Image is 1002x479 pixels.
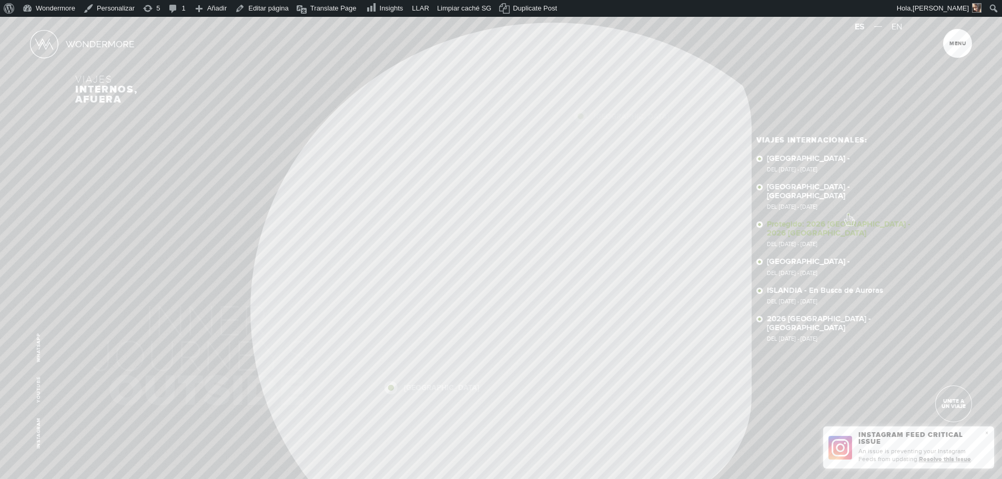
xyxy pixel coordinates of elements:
[828,436,852,460] img: Instagram Feed icon
[858,447,980,463] p: An issue is preventing your Instagram Feeds from updating. .
[980,425,994,441] div: ×
[919,455,971,463] a: Resolve this issue
[858,432,980,445] h3: Instagram Feed Critical Issue
[380,4,403,12] span: Insights
[913,4,969,12] span: [PERSON_NAME]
